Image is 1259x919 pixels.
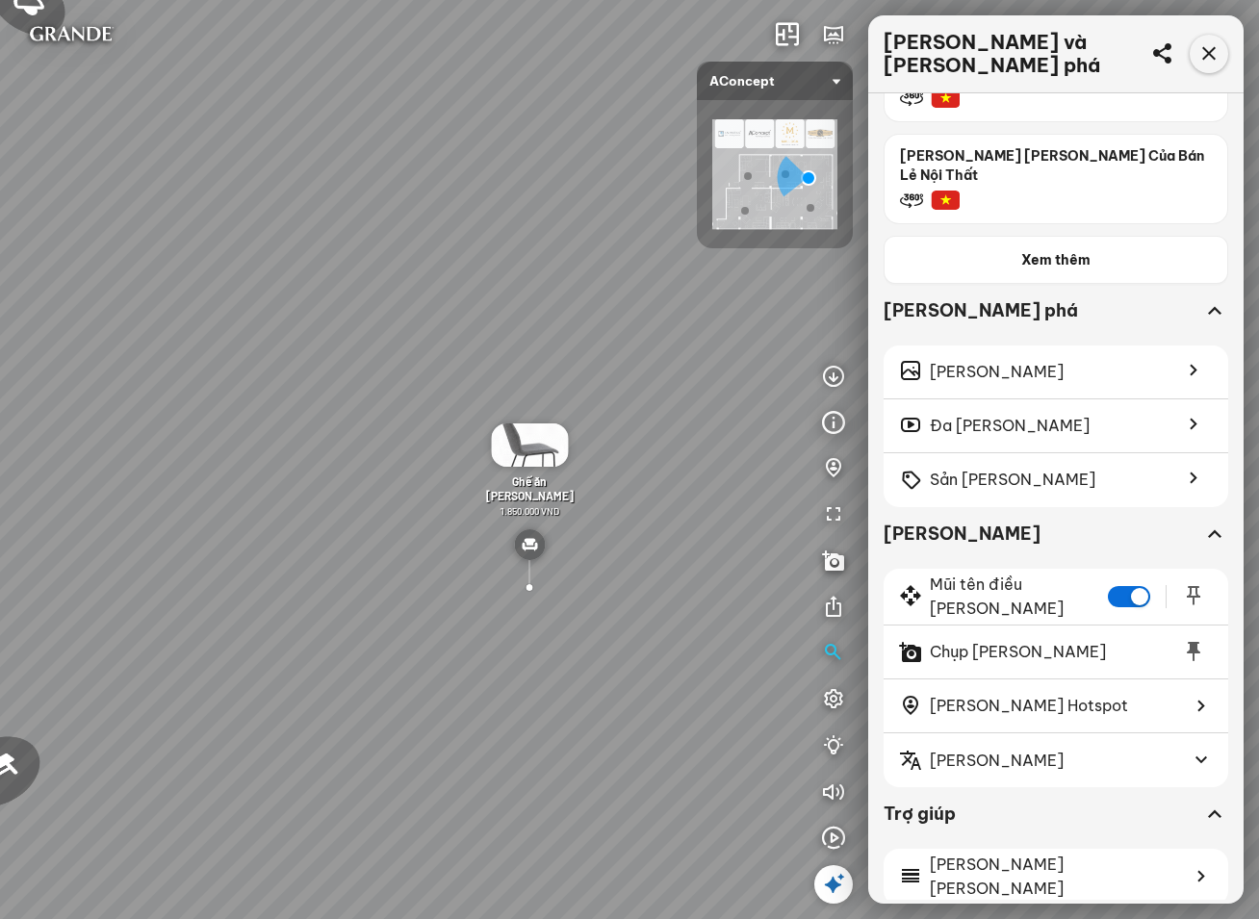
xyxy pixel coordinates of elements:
div: Trợ giúp [884,803,1228,849]
div: [PERSON_NAME] [884,523,1201,546]
div: [PERSON_NAME] và [PERSON_NAME] phá [884,31,1136,77]
span: [PERSON_NAME] Hotspot [930,694,1128,718]
div: [PERSON_NAME] phá [884,299,1201,322]
img: Gh___n_Dana_7A6XRUHMPY6G.gif [491,423,568,467]
span: [PERSON_NAME] [PERSON_NAME] [930,853,1181,901]
img: Type_info_outli_YK9N9T9KD66.svg [822,411,845,434]
img: AConcept_CTMHTJT2R6E4.png [712,119,837,229]
div: Trợ giúp [884,803,1201,826]
div: [PERSON_NAME] phá [884,299,1228,345]
button: Xem thêm [884,236,1228,284]
span: Chụp [PERSON_NAME] [930,640,1106,664]
span: Mũi tên điều [PERSON_NAME] [930,573,1104,621]
img: lang-vn.png [931,89,960,108]
span: Đa [PERSON_NAME] [930,414,1090,438]
span: Ghế ăn [PERSON_NAME] [486,474,574,502]
span: [PERSON_NAME] [930,749,1064,773]
div: [PERSON_NAME] [884,523,1228,569]
img: logo [15,15,126,54]
p: [PERSON_NAME] [PERSON_NAME] Của Bán Lẻ Nội Thất [885,135,1227,185]
img: lang-vn.png [931,191,960,210]
span: 1.850.000 VND [500,505,559,517]
span: Sản [PERSON_NAME] [930,468,1095,492]
img: type_sofa_CL2K24RXHCN6.svg [514,529,545,560]
span: Xem thêm [1021,250,1091,269]
span: AConcept [709,62,840,100]
span: [PERSON_NAME] [930,360,1064,384]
